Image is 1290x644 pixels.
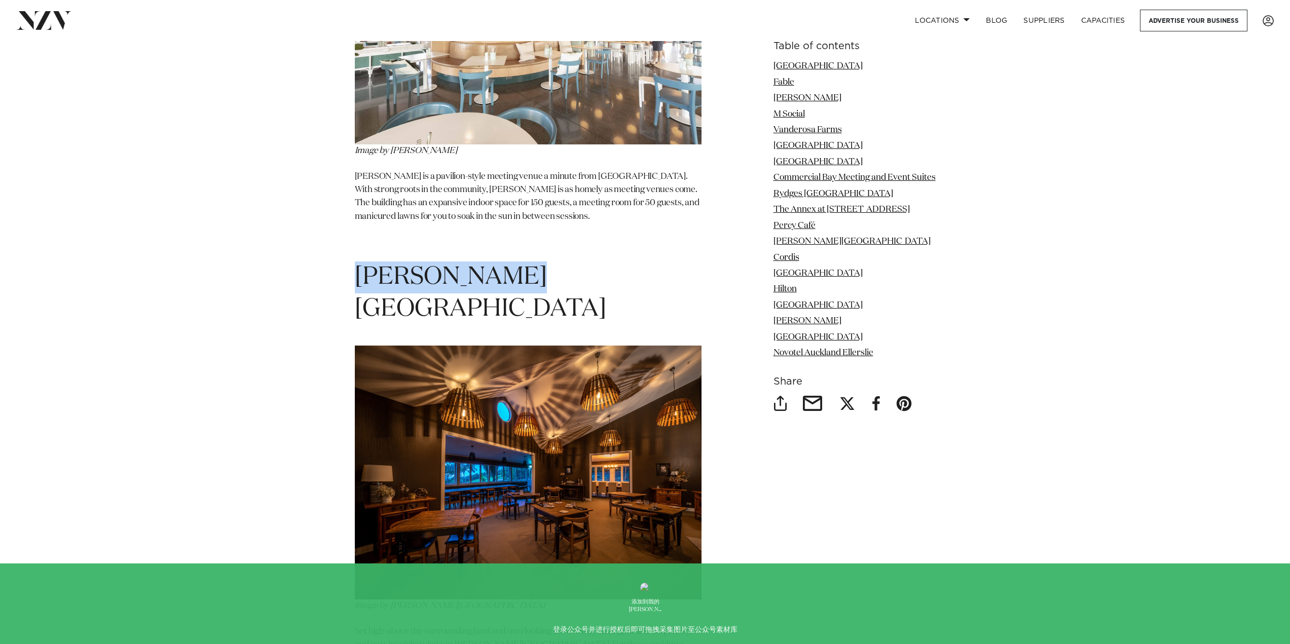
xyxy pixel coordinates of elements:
em: Image by [PERSON_NAME] [355,146,457,155]
a: [GEOGRAPHIC_DATA] [773,269,863,278]
a: BLOG [978,10,1015,31]
h6: Table of contents [773,41,936,52]
a: Capacities [1073,10,1133,31]
a: Novotel Auckland Ellerslie [773,349,873,357]
a: [GEOGRAPHIC_DATA] [773,332,863,341]
a: [PERSON_NAME] [773,94,841,102]
a: Vanderosa Farms [773,126,842,134]
a: Locations [907,10,978,31]
a: [GEOGRAPHIC_DATA] [773,62,863,70]
h6: Share [773,376,936,387]
a: [PERSON_NAME] [773,317,841,325]
a: [GEOGRAPHIC_DATA] [773,301,863,310]
a: Hilton [773,285,797,293]
img: nzv-logo.png [16,11,71,29]
a: [GEOGRAPHIC_DATA] [773,158,863,166]
a: Cordis [773,253,799,261]
a: Commercial Bay Meeting and Event Suites [773,173,936,182]
span: [PERSON_NAME][GEOGRAPHIC_DATA] [355,265,606,321]
p: [PERSON_NAME] is a pavilion-style meeting venue a minute from [GEOGRAPHIC_DATA]. With strong root... [355,170,702,223]
a: Fable [773,78,794,86]
a: SUPPLIERS [1015,10,1073,31]
a: Percy Café [773,221,816,230]
a: M Social [773,109,805,118]
a: [GEOGRAPHIC_DATA] [773,141,863,150]
a: The Annex at [STREET_ADDRESS] [773,205,910,214]
a: Advertise your business [1140,10,1247,31]
a: Rydges [GEOGRAPHIC_DATA] [773,190,893,198]
a: [PERSON_NAME][GEOGRAPHIC_DATA] [773,237,931,246]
